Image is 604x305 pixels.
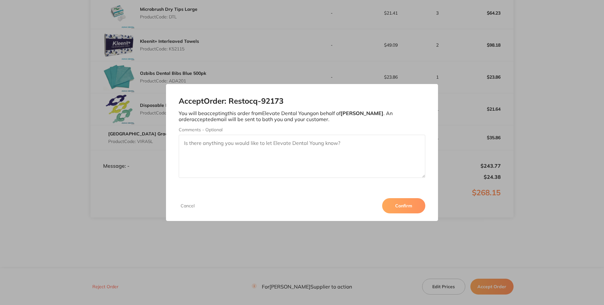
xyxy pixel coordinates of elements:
button: Cancel [179,203,196,209]
label: Comments - Optional [179,127,425,132]
b: [PERSON_NAME] [341,110,383,116]
p: You will be accepting this order from Elevate Dental Young on behalf of . An order accepted email... [179,110,425,122]
h2: Accept Order: Restocq- 92173 [179,97,425,106]
button: Confirm [382,198,425,213]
